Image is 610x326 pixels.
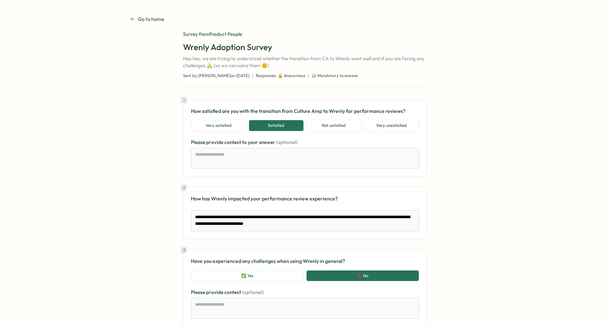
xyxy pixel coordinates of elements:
[242,139,248,145] span: to
[224,139,242,145] span: context
[364,120,419,131] button: Very unsatisfied
[276,139,298,145] span: (optional)
[183,42,427,53] h1: Wrenly Adoption Survey
[183,31,427,38] div: Survey from Product People
[252,73,253,79] span: |
[191,270,304,282] button: ✅ Yes
[183,55,427,69] p: Hey hey, we are trying to understand whether the transition from CA to Wrenly went well and if yo...
[191,195,419,203] p: How has Wrenly impacted your performance review experience?
[191,289,206,295] span: Please
[256,73,305,79] span: Responses: 🔒 Anonymous
[138,15,164,23] p: Go to home
[130,15,164,23] a: Go to home
[191,120,246,131] button: Very satisfied
[224,289,242,295] span: context
[191,107,419,115] p: How satisfied are you with the transition from Culture Amp to Wrenly for performance reviews?
[181,247,187,253] div: 3
[181,185,187,191] div: 2
[181,97,187,103] div: 1
[206,289,224,295] span: provide
[183,73,249,79] span: Sent by: [PERSON_NAME] on [DATE]
[317,73,358,79] span: Mandatory to answer
[206,139,224,145] span: provide
[308,73,309,79] span: |
[306,120,362,131] button: Not satisfied
[191,257,419,265] p: Have you experienced any challenges when using Wrenly in general?
[248,139,259,145] span: your
[242,289,264,295] span: (optional)
[306,270,419,282] button: 🚫 No
[249,120,304,131] button: Satisfied
[259,139,276,145] span: answer
[191,139,206,145] span: Please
